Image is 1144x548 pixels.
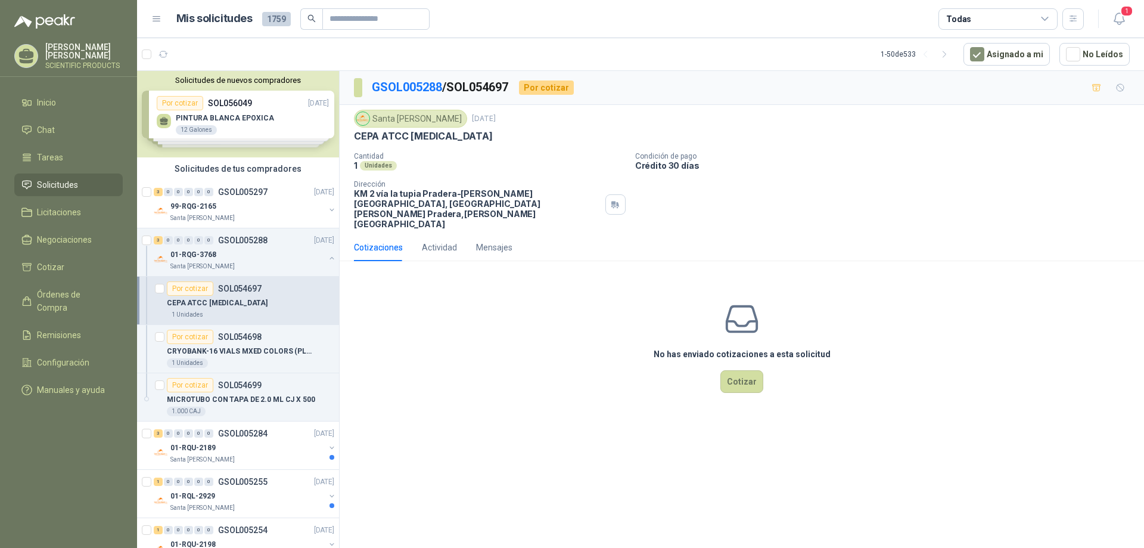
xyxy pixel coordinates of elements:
[154,233,337,271] a: 3 0 0 0 0 0 GSOL005288[DATE] Company Logo01-RQG-3768Santa [PERSON_NAME]
[154,478,163,486] div: 1
[37,356,89,369] span: Configuración
[946,13,971,26] div: Todas
[218,478,268,486] p: GSOL005255
[37,261,64,274] span: Cotizar
[174,236,183,244] div: 0
[170,213,235,223] p: Santa [PERSON_NAME]
[654,348,831,361] h3: No has enviado cotizaciones a esta solicitud
[635,160,1139,171] p: Crédito 30 días
[354,152,626,160] p: Cantidad
[170,262,235,271] p: Santa [PERSON_NAME]
[218,284,262,293] p: SOL054697
[154,188,163,196] div: 3
[170,503,235,513] p: Santa [PERSON_NAME]
[176,10,253,27] h1: Mis solicitudes
[137,325,339,373] a: Por cotizarSOL054698CRYOBANK-16 VIALS MXED COLORS (PLAIN LAB1 Unidades
[204,478,213,486] div: 0
[307,14,316,23] span: search
[37,178,78,191] span: Solicitudes
[167,330,213,344] div: Por cotizar
[354,241,403,254] div: Cotizaciones
[472,113,496,125] p: [DATE]
[170,442,216,454] p: 01-RQU-2189
[356,112,369,125] img: Company Logo
[37,96,56,109] span: Inicio
[1120,5,1133,17] span: 1
[154,429,163,438] div: 3
[519,81,574,95] div: Por cotizar
[204,188,213,196] div: 0
[372,78,509,97] p: / SOL054697
[37,123,55,137] span: Chat
[354,110,467,128] div: Santa [PERSON_NAME]
[204,429,213,438] div: 0
[194,478,203,486] div: 0
[154,526,163,534] div: 1
[422,241,457,254] div: Actividad
[194,188,203,196] div: 0
[14,228,123,251] a: Negociaciones
[170,491,215,502] p: 01-RQL-2929
[194,236,203,244] div: 0
[164,478,173,486] div: 0
[14,91,123,114] a: Inicio
[184,478,193,486] div: 0
[154,426,337,465] a: 3 0 0 0 0 0 GSOL005284[DATE] Company Logo01-RQU-2189Santa [PERSON_NAME]
[1108,8,1130,30] button: 1
[14,351,123,374] a: Configuración
[14,379,123,401] a: Manuales y ayuda
[218,381,262,389] p: SOL054699
[37,383,105,397] span: Manuales y ayuda
[174,526,183,534] div: 0
[154,204,168,218] img: Company Logo
[154,252,168,267] img: Company Logo
[37,288,111,314] span: Órdenes de Compra
[164,188,173,196] div: 0
[184,526,193,534] div: 0
[881,45,954,64] div: 1 - 50 de 533
[37,151,63,164] span: Tareas
[354,130,493,143] p: CEPA ATCC [MEDICAL_DATA]
[164,429,173,438] div: 0
[14,174,123,196] a: Solicitudes
[154,185,337,223] a: 3 0 0 0 0 0 GSOL005297[DATE] Company Logo99-RQG-2165Santa [PERSON_NAME]
[963,43,1050,66] button: Asignado a mi
[45,43,123,60] p: [PERSON_NAME] [PERSON_NAME]
[154,236,163,244] div: 3
[154,445,168,460] img: Company Logo
[14,283,123,319] a: Órdenes de Compra
[137,277,339,325] a: Por cotizarSOL054697CEPA ATCC [MEDICAL_DATA]1 Unidades
[174,429,183,438] div: 0
[37,329,81,342] span: Remisiones
[14,256,123,278] a: Cotizar
[174,188,183,196] div: 0
[184,236,193,244] div: 0
[314,187,334,198] p: [DATE]
[360,161,397,171] div: Unidades
[354,180,601,188] p: Dirección
[184,429,193,438] div: 0
[262,12,291,26] span: 1759
[37,233,92,246] span: Negociaciones
[720,370,763,393] button: Cotizar
[167,407,206,416] div: 1.000 CAJ
[174,478,183,486] div: 0
[204,236,213,244] div: 0
[218,333,262,341] p: SOL054698
[154,494,168,508] img: Company Logo
[170,455,235,465] p: Santa [PERSON_NAME]
[164,236,173,244] div: 0
[170,201,216,212] p: 99-RQG-2165
[45,62,123,69] p: SCIENTIFIC PRODUCTS
[167,394,315,405] p: MICROTUBO CON TAPA DE 2.0 ML CJ X 500
[314,525,334,536] p: [DATE]
[194,429,203,438] div: 0
[37,206,81,219] span: Licitaciones
[164,526,173,534] div: 0
[1059,43,1130,66] button: No Leídos
[14,14,75,29] img: Logo peakr
[167,346,315,357] p: CRYOBANK-16 VIALS MXED COLORS (PLAIN LAB
[218,429,268,438] p: GSOL005284
[167,378,213,392] div: Por cotizar
[218,526,268,534] p: GSOL005254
